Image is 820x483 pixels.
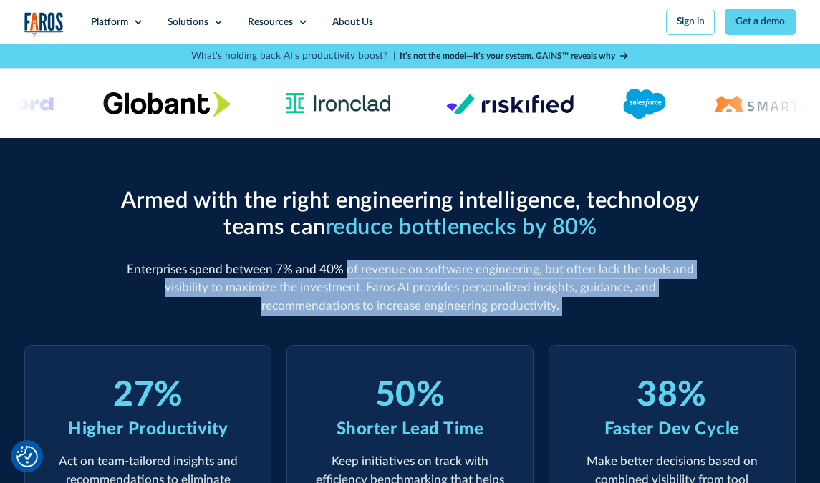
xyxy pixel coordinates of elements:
p: Enterprises spend between 7% and 40% of revenue on software engineering, but often lack the tools... [115,260,705,316]
div: Faster Dev Cycle [604,416,740,442]
p: What's holding back AI's productivity boost? | [191,49,395,64]
a: Sign in [666,9,715,34]
h2: Armed with the right engineering intelligence, technology teams can [115,187,705,240]
a: home [24,12,64,38]
div: % [154,375,183,416]
div: Resources [248,15,293,30]
img: Logo of the CRM platform Salesforce. [623,89,666,118]
img: Logo of the analytics and reporting company Faros. [24,12,64,38]
img: Revisit consent button [16,446,38,467]
div: Higher Productivity [68,416,228,442]
span: reduce bottlenecks by 80% [326,216,597,238]
img: Globant's logo [102,91,231,117]
div: % [677,375,707,416]
div: Solutions [168,15,208,30]
div: 27 [113,375,154,416]
div: % [416,375,445,416]
a: Get a demo [725,9,795,34]
img: Ironclad Logo [280,89,397,118]
div: Platform [91,15,128,30]
div: 38 [637,375,677,416]
button: Cookie Settings [16,446,38,467]
a: It’s not the model—it’s your system. GAINS™ reveals why [400,49,629,62]
div: Shorter Lead Time [337,416,484,442]
img: Logo of the risk management platform Riskified. [445,94,574,114]
div: 50 [375,375,416,416]
strong: It’s not the model—it’s your system. GAINS™ reveals why [400,52,615,60]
